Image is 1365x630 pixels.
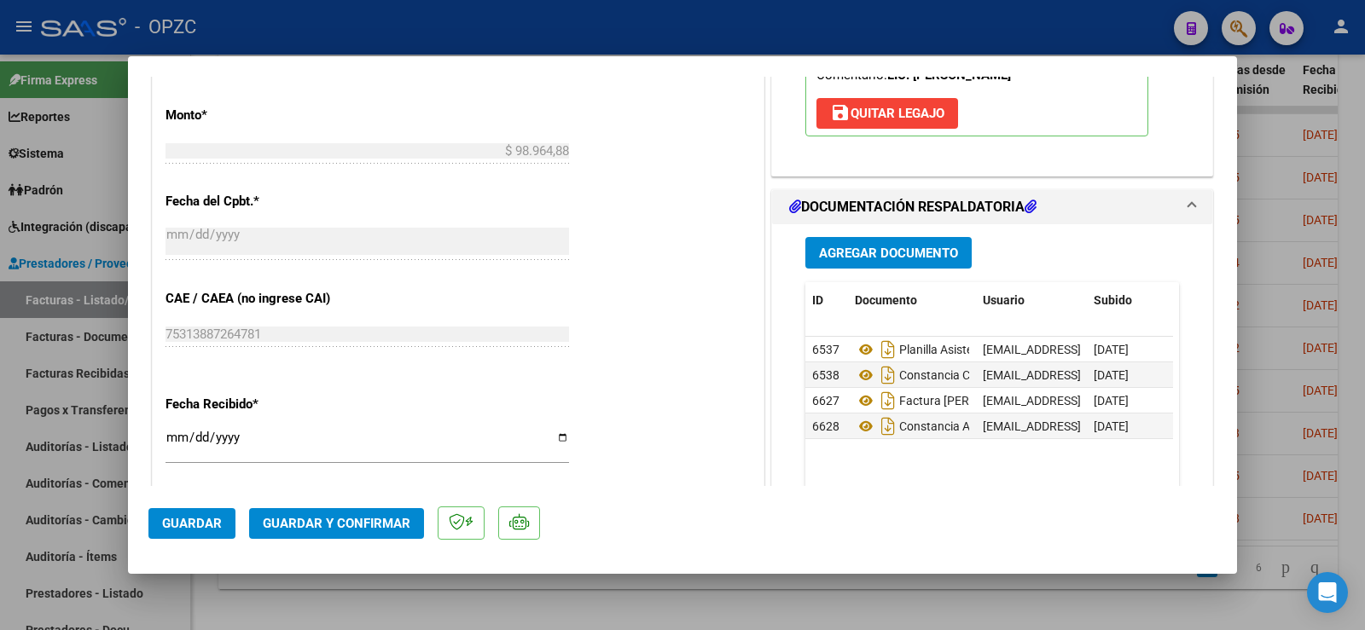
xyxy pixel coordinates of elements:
span: [EMAIL_ADDRESS][DOMAIN_NAME] - [PERSON_NAME] [983,343,1272,356]
span: Guardar y Confirmar [263,516,410,531]
datatable-header-cell: ID [805,282,848,319]
span: [DATE] [1094,368,1129,382]
mat-expansion-panel-header: DOCUMENTACIÓN RESPALDATORIA [772,190,1212,224]
p: Fecha Recibido [166,395,341,414]
button: Guardar y Confirmar [249,508,424,539]
button: Agregar Documento [805,237,972,269]
span: Quitar Legajo [830,106,944,121]
i: Descargar documento [877,413,899,440]
i: Descargar documento [877,361,899,389]
span: Constancia Cae [855,368,983,382]
h1: DOCUMENTACIÓN RESPALDATORIA [789,197,1037,217]
div: Open Intercom Messenger [1307,572,1348,613]
span: [EMAIL_ADDRESS][DOMAIN_NAME] - [PERSON_NAME] [983,419,1272,433]
span: [DATE] [1094,343,1129,356]
datatable-header-cell: Usuario [976,282,1087,319]
div: DOCUMENTACIÓN RESPALDATORIA [772,224,1212,578]
span: 6537 [812,343,839,356]
button: Guardar [148,508,235,539]
span: 6627 [812,394,839,407]
i: Descargar documento [877,336,899,363]
span: [EMAIL_ADDRESS][DOMAIN_NAME] - [PERSON_NAME] [983,368,1272,382]
span: Subido [1094,293,1132,307]
mat-icon: save [830,102,851,123]
span: [DATE] [1094,419,1129,433]
span: Documento [855,293,917,307]
span: [DATE] [1094,394,1129,407]
span: [EMAIL_ADDRESS][DOMAIN_NAME] - [PERSON_NAME] [983,394,1272,407]
span: 6628 [812,419,839,433]
datatable-header-cell: Documento [848,282,976,319]
datatable-header-cell: Subido [1087,282,1172,319]
span: Usuario [983,293,1025,307]
span: ID [812,293,823,307]
datatable-header-cell: Acción [1172,282,1258,319]
span: Planilla Asistencia [855,343,995,356]
span: Agregar Documento [819,246,958,261]
span: Constancia Arca [855,419,987,433]
i: Descargar documento [877,387,899,414]
span: Guardar [162,516,222,531]
button: Quitar Legajo [816,98,958,129]
span: Factura [PERSON_NAME] [855,394,1035,407]
p: Monto [166,106,341,125]
p: Fecha del Cpbt. [166,192,341,211]
p: CAE / CAEA (no ingrese CAI) [166,289,341,309]
span: 6538 [812,368,839,382]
